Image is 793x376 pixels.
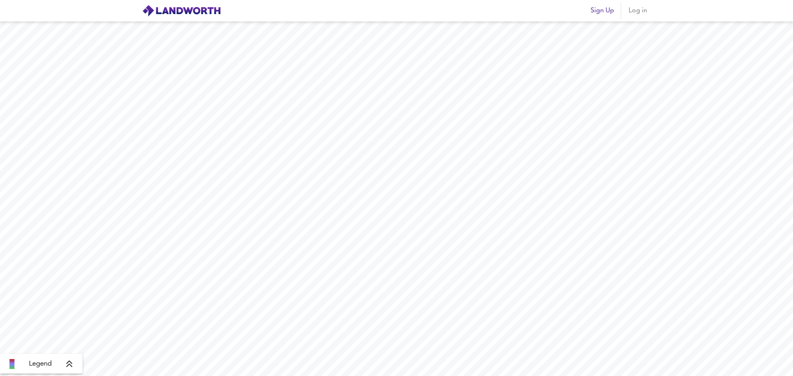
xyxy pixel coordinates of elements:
img: logo [142,5,221,17]
span: Legend [29,359,52,369]
button: Log in [624,2,651,19]
button: Sign Up [587,2,617,19]
span: Sign Up [591,5,614,17]
span: Log in [628,5,648,17]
